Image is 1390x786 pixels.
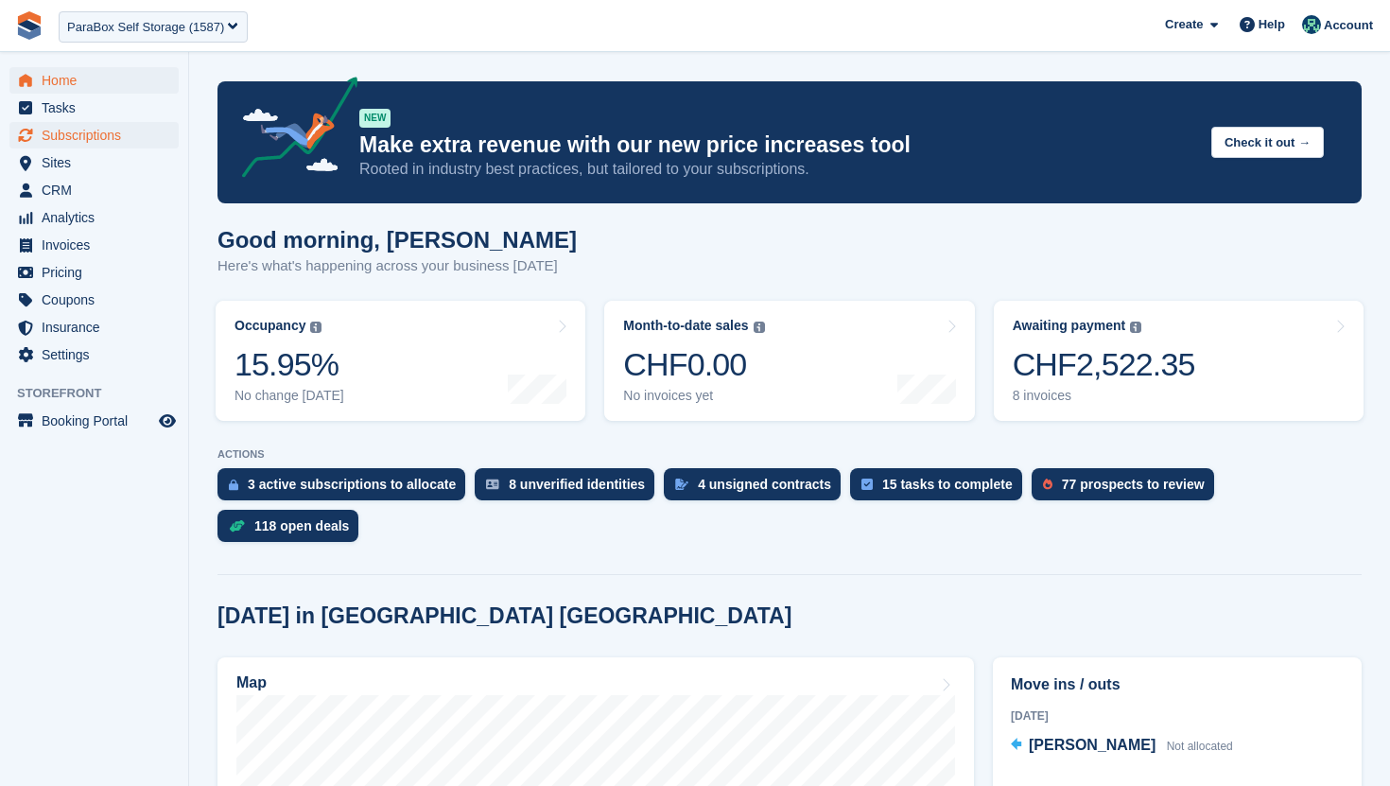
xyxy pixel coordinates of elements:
[1011,734,1233,759] a: [PERSON_NAME] Not allocated
[623,345,764,384] div: CHF0.00
[1302,15,1321,34] img: Jennifer Ofodile
[475,468,664,510] a: 8 unverified identities
[42,408,155,434] span: Booking Portal
[623,388,764,404] div: No invoices yet
[226,77,358,184] img: price-adjustments-announcement-icon-8257ccfd72463d97f412b2fc003d46551f7dbcb40ab6d574587a9cd5c0d94...
[254,518,349,533] div: 118 open deals
[9,314,179,341] a: menu
[1013,388,1195,404] div: 8 invoices
[235,345,344,384] div: 15.95%
[229,479,238,491] img: active_subscription_to_allocate_icon-d502201f5373d7db506a760aba3b589e785aa758c864c3986d89f69b8ff3...
[9,408,179,434] a: menu
[9,122,179,148] a: menu
[1259,15,1285,34] span: Help
[754,322,765,333] img: icon-info-grey-7440780725fd019a000dd9b08b2336e03edf1995a4989e88bcd33f0948082b44.svg
[509,477,645,492] div: 8 unverified identities
[9,204,179,231] a: menu
[9,232,179,258] a: menu
[9,149,179,176] a: menu
[217,448,1362,461] p: ACTIONS
[217,603,791,629] h2: [DATE] in [GEOGRAPHIC_DATA] [GEOGRAPHIC_DATA]
[42,95,155,121] span: Tasks
[1324,16,1373,35] span: Account
[1013,345,1195,384] div: CHF2,522.35
[9,341,179,368] a: menu
[486,479,499,490] img: verify_identity-adf6edd0f0f0b5bbfe63781bf79b02c33cf7c696d77639b501bdc392416b5a36.svg
[217,468,475,510] a: 3 active subscriptions to allocate
[42,67,155,94] span: Home
[248,477,456,492] div: 3 active subscriptions to allocate
[229,519,245,533] img: deal-1b604bf984904fb50ccaf53a9ad4b4a5d6e5aea283cecdc64d6e3604feb123c2.svg
[359,159,1196,180] p: Rooted in industry best practices, but tailored to your subscriptions.
[623,318,748,334] div: Month-to-date sales
[1011,673,1344,696] h2: Move ins / outs
[1211,127,1324,158] button: Check it out →
[42,232,155,258] span: Invoices
[994,301,1364,421] a: Awaiting payment CHF2,522.35 8 invoices
[698,477,831,492] div: 4 unsigned contracts
[604,301,974,421] a: Month-to-date sales CHF0.00 No invoices yet
[9,287,179,313] a: menu
[42,149,155,176] span: Sites
[42,122,155,148] span: Subscriptions
[42,177,155,203] span: CRM
[1062,477,1205,492] div: 77 prospects to review
[216,301,585,421] a: Occupancy 15.95% No change [DATE]
[235,388,344,404] div: No change [DATE]
[1043,479,1052,490] img: prospect-51fa495bee0391a8d652442698ab0144808aea92771e9ea1ae160a38d050c398.svg
[156,410,179,432] a: Preview store
[9,177,179,203] a: menu
[664,468,850,510] a: 4 unsigned contracts
[42,204,155,231] span: Analytics
[675,479,688,490] img: contract_signature_icon-13c848040528278c33f63329250d36e43548de30e8caae1d1a13099fd9432cc5.svg
[1011,707,1344,725] div: [DATE]
[236,674,267,691] h2: Map
[1013,318,1126,334] div: Awaiting payment
[42,314,155,341] span: Insurance
[861,479,873,490] img: task-75834270c22a3079a89374b754ae025e5fb1db73e45f91037f5363f120a921f8.svg
[235,318,305,334] div: Occupancy
[67,18,224,37] div: ParaBox Self Storage (1587)
[217,227,577,253] h1: Good morning, [PERSON_NAME]
[17,384,188,403] span: Storefront
[1167,740,1233,753] span: Not allocated
[9,95,179,121] a: menu
[42,287,155,313] span: Coupons
[1165,15,1203,34] span: Create
[217,510,368,551] a: 118 open deals
[9,67,179,94] a: menu
[850,468,1032,510] a: 15 tasks to complete
[15,11,43,40] img: stora-icon-8386f47178a22dfd0bd8f6a31ec36ba5ce8667c1dd55bd0f319d3a0aa187defe.svg
[217,255,577,277] p: Here's what's happening across your business [DATE]
[42,259,155,286] span: Pricing
[310,322,321,333] img: icon-info-grey-7440780725fd019a000dd9b08b2336e03edf1995a4989e88bcd33f0948082b44.svg
[359,131,1196,159] p: Make extra revenue with our new price increases tool
[882,477,1013,492] div: 15 tasks to complete
[42,341,155,368] span: Settings
[1032,468,1224,510] a: 77 prospects to review
[9,259,179,286] a: menu
[359,109,391,128] div: NEW
[1130,322,1141,333] img: icon-info-grey-7440780725fd019a000dd9b08b2336e03edf1995a4989e88bcd33f0948082b44.svg
[1029,737,1155,753] span: [PERSON_NAME]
